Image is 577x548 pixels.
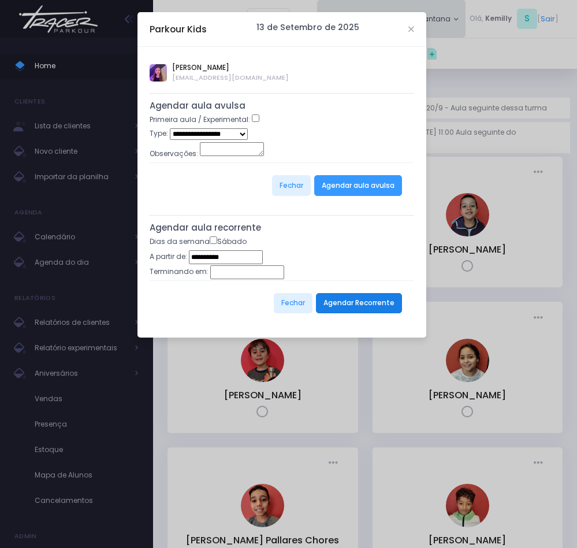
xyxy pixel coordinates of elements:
[150,236,414,326] form: Dias da semana
[272,175,311,196] button: Fechar
[274,293,312,314] button: Fechar
[314,175,402,196] button: Agendar aula avulsa
[150,101,414,111] h5: Agendar aula avulsa
[150,23,207,36] h5: Parkour Kids
[150,251,187,262] label: A partir de:
[172,62,289,73] span: [PERSON_NAME]
[210,236,217,244] input: Sábado
[150,128,168,139] label: Type:
[150,114,250,125] label: Primeira aula / Experimental:
[150,149,198,159] label: Observações:
[408,27,414,32] button: Close
[316,293,402,314] button: Agendar Recorrente
[172,73,289,83] span: [EMAIL_ADDRESS][DOMAIN_NAME]
[256,23,359,32] h6: 13 de Setembro de 2025
[150,266,209,277] label: Terminando em:
[210,236,247,247] label: Sábado
[150,223,414,233] h5: Agendar aula recorrente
